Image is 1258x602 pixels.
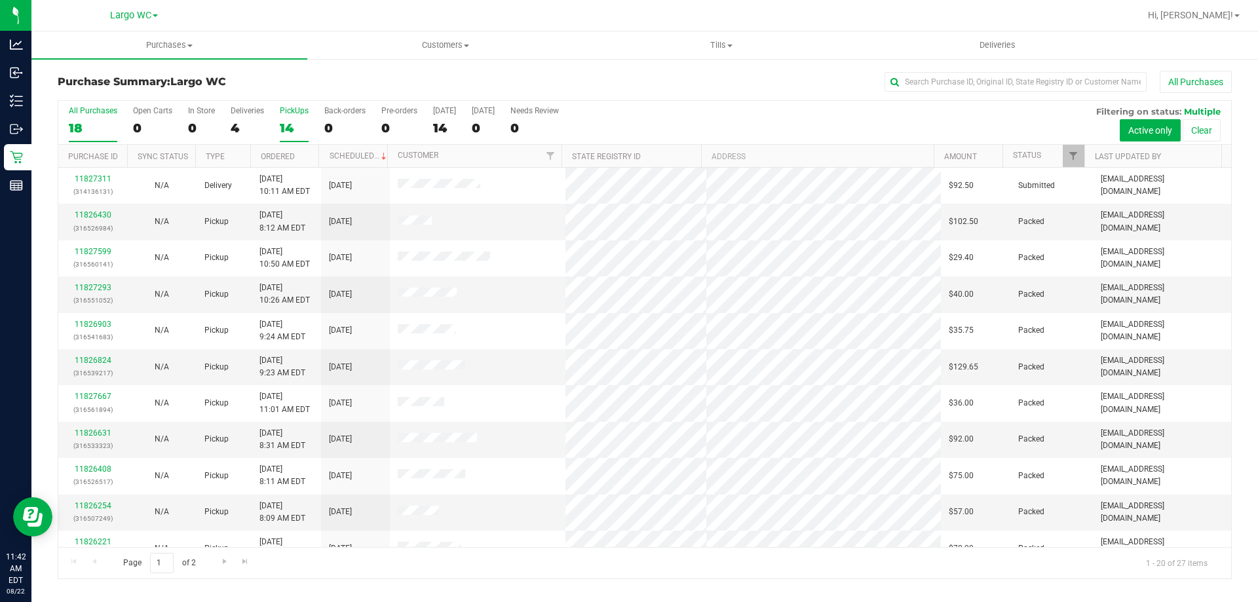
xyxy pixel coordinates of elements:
[188,121,215,136] div: 0
[150,553,174,573] input: 1
[231,106,264,115] div: Deliveries
[204,470,229,482] span: Pickup
[1101,354,1223,379] span: [EMAIL_ADDRESS][DOMAIN_NAME]
[66,404,119,416] p: (316561894)
[1101,536,1223,561] span: [EMAIL_ADDRESS][DOMAIN_NAME]
[10,66,23,79] inline-svg: Inbound
[1018,361,1044,373] span: Packed
[949,324,974,337] span: $35.75
[31,31,307,59] a: Purchases
[1018,216,1044,228] span: Packed
[66,440,119,452] p: (316533323)
[204,179,232,192] span: Delivery
[949,397,974,409] span: $36.00
[433,121,456,136] div: 14
[75,537,111,546] a: 11826221
[215,553,234,571] a: Go to the next page
[1148,10,1233,20] span: Hi, [PERSON_NAME]!
[329,216,352,228] span: [DATE]
[155,217,169,226] span: Not Applicable
[329,397,352,409] span: [DATE]
[75,464,111,474] a: 11826408
[133,121,172,136] div: 0
[308,39,582,51] span: Customers
[155,398,169,407] span: Not Applicable
[1063,145,1084,167] a: Filter
[259,390,310,415] span: [DATE] 11:01 AM EDT
[10,151,23,164] inline-svg: Retail
[381,121,417,136] div: 0
[1120,119,1181,141] button: Active only
[472,106,495,115] div: [DATE]
[204,252,229,264] span: Pickup
[1101,427,1223,452] span: [EMAIL_ADDRESS][DOMAIN_NAME]
[170,75,226,88] span: Largo WC
[75,356,111,365] a: 11826824
[259,318,305,343] span: [DATE] 9:24 AM EDT
[1160,71,1232,93] button: All Purchases
[66,258,119,271] p: (316560141)
[1101,282,1223,307] span: [EMAIL_ADDRESS][DOMAIN_NAME]
[949,470,974,482] span: $75.00
[280,121,309,136] div: 14
[1101,318,1223,343] span: [EMAIL_ADDRESS][DOMAIN_NAME]
[949,179,974,192] span: $92.50
[155,181,169,190] span: Not Applicable
[155,326,169,335] span: Not Applicable
[155,544,169,553] span: Not Applicable
[1101,209,1223,234] span: [EMAIL_ADDRESS][DOMAIN_NAME]
[155,324,169,337] button: N/A
[329,179,352,192] span: [DATE]
[112,553,206,573] span: Page of 2
[329,252,352,264] span: [DATE]
[329,324,352,337] span: [DATE]
[155,434,169,443] span: Not Applicable
[10,179,23,192] inline-svg: Reports
[381,106,417,115] div: Pre-orders
[259,282,310,307] span: [DATE] 10:26 AM EDT
[204,288,229,301] span: Pickup
[324,106,366,115] div: Back-orders
[75,320,111,329] a: 11826903
[155,361,169,373] button: N/A
[66,512,119,525] p: (316507249)
[1101,390,1223,415] span: [EMAIL_ADDRESS][DOMAIN_NAME]
[944,152,977,161] a: Amount
[572,152,641,161] a: State Registry ID
[155,471,169,480] span: Not Applicable
[433,106,456,115] div: [DATE]
[540,145,562,167] a: Filter
[949,361,978,373] span: $129.65
[75,210,111,219] a: 11826430
[860,31,1135,59] a: Deliveries
[259,463,305,488] span: [DATE] 8:11 AM EDT
[1096,106,1181,117] span: Filtering on status:
[259,354,305,379] span: [DATE] 9:23 AM EDT
[204,506,229,518] span: Pickup
[259,246,310,271] span: [DATE] 10:50 AM EDT
[259,536,305,561] span: [DATE] 8:08 AM EDT
[155,362,169,371] span: Not Applicable
[329,361,352,373] span: [DATE]
[1101,463,1223,488] span: [EMAIL_ADDRESS][DOMAIN_NAME]
[13,497,52,536] iframe: Resource center
[204,433,229,445] span: Pickup
[204,324,229,337] span: Pickup
[1184,106,1221,117] span: Multiple
[66,367,119,379] p: (316539217)
[1018,542,1044,555] span: Packed
[1018,470,1044,482] span: Packed
[259,173,310,198] span: [DATE] 10:11 AM EDT
[583,31,859,59] a: Tills
[10,122,23,136] inline-svg: Outbound
[885,72,1147,92] input: Search Purchase ID, Original ID, State Registry ID or Customer Name...
[188,106,215,115] div: In Store
[75,283,111,292] a: 11827293
[231,121,264,136] div: 4
[155,397,169,409] button: N/A
[472,121,495,136] div: 0
[329,542,352,555] span: [DATE]
[155,288,169,301] button: N/A
[66,331,119,343] p: (316541683)
[330,151,389,160] a: Scheduled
